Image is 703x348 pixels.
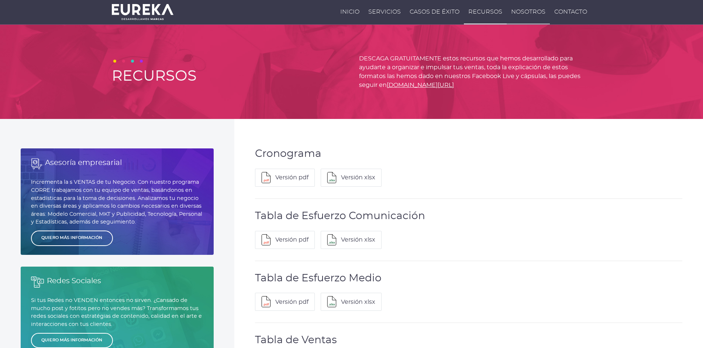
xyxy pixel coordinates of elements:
[341,235,375,244] div: Versión xlsx
[255,211,682,222] h2: Tabla de Esfuerzo Comunicación
[359,54,592,89] p: DESCAGA GRATUITAMENTE estos recursos que hemos desarrollado para ayudarte a organizar e impulsar ...
[31,158,42,169] img: e541eb3.svg
[327,172,337,183] img: 58acd8e.svg
[261,172,271,183] img: f54cfdf.svg
[255,335,682,346] h2: Tabla de Ventas
[31,231,113,246] a: Quiero más información
[275,298,309,306] div: Versión pdf
[255,273,682,284] h2: Tabla de Esfuerzo Medio
[255,148,682,160] h2: Cronograma
[327,296,337,307] img: 58acd8e.svg
[31,178,203,226] div: Incrementa la s VENTAS de tu Negocio. Con nuestro programa CORRE trabajamos con tu equipo de vent...
[31,157,203,169] div: Asesoría empresarial
[321,231,382,249] a: Versión xlsx
[112,68,344,84] h1: Recursos
[321,169,382,187] a: Versión xlsx
[255,293,315,311] a: Versión pdf
[387,82,454,88] a: [DOMAIN_NAME][URL]
[261,234,271,246] img: f54cfdf.svg
[327,234,337,246] img: 58acd8e.svg
[31,277,44,288] img: d587629.svg
[669,313,699,344] iframe: Cliengo Widget
[321,293,382,311] a: Versión xlsx
[261,296,271,307] img: f54cfdf.svg
[341,298,375,306] div: Versión xlsx
[275,173,309,182] div: Versión pdf
[255,231,315,249] a: Versión pdf
[31,296,203,328] div: Si tus Redes no VENDEN entonces no sirven. ¿Cansado de mucho post y fotitos pero no vendes más? T...
[255,169,315,187] a: Versión pdf
[275,235,309,244] div: Versión pdf
[341,173,375,182] div: Versión xlsx
[31,275,203,288] div: Redes Sociales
